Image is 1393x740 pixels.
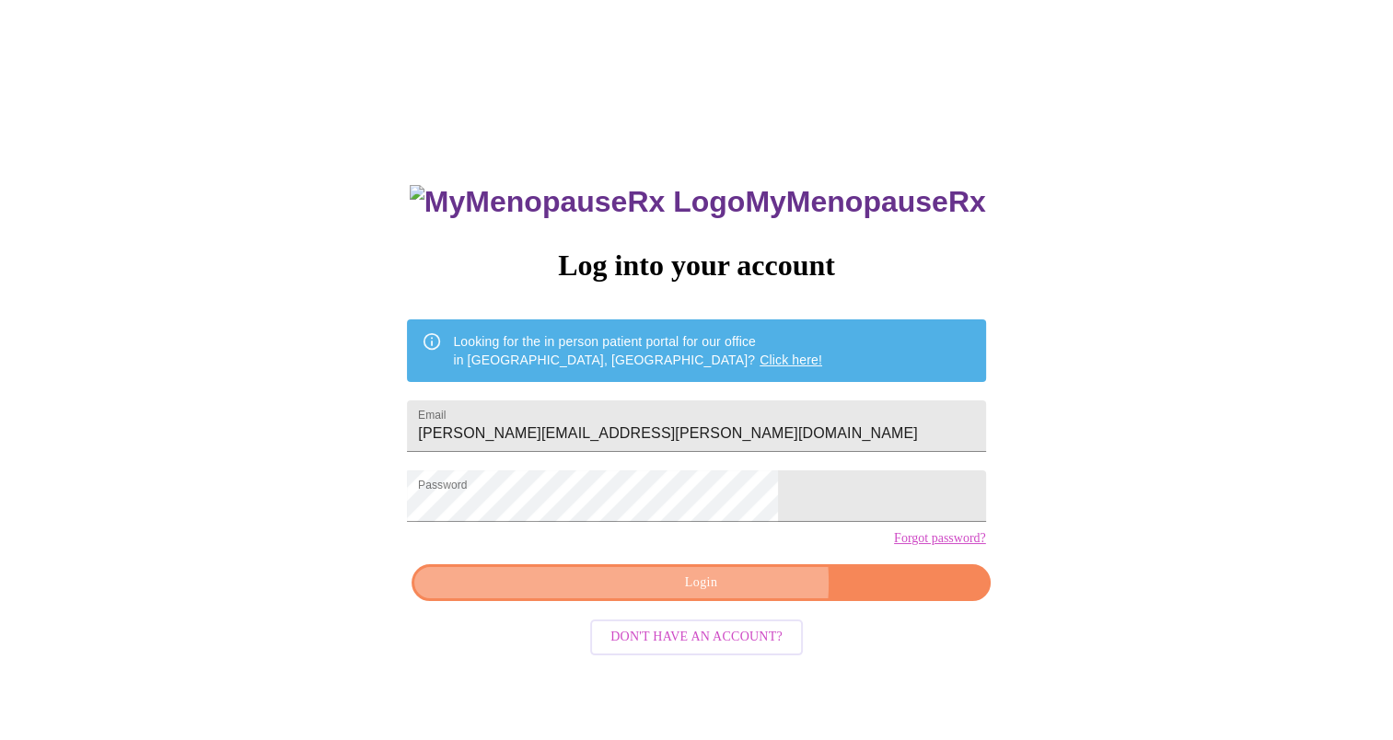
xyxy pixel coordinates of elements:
img: MyMenopauseRx Logo [410,185,745,219]
span: Login [433,572,969,595]
button: Login [412,564,990,602]
span: Don't have an account? [610,626,783,649]
a: Don't have an account? [586,628,807,643]
h3: MyMenopauseRx [410,185,986,219]
div: Looking for the in person patient portal for our office in [GEOGRAPHIC_DATA], [GEOGRAPHIC_DATA]? [453,325,822,376]
h3: Log into your account [407,249,985,283]
button: Don't have an account? [590,619,803,655]
a: Forgot password? [894,531,986,546]
a: Click here! [760,353,822,367]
